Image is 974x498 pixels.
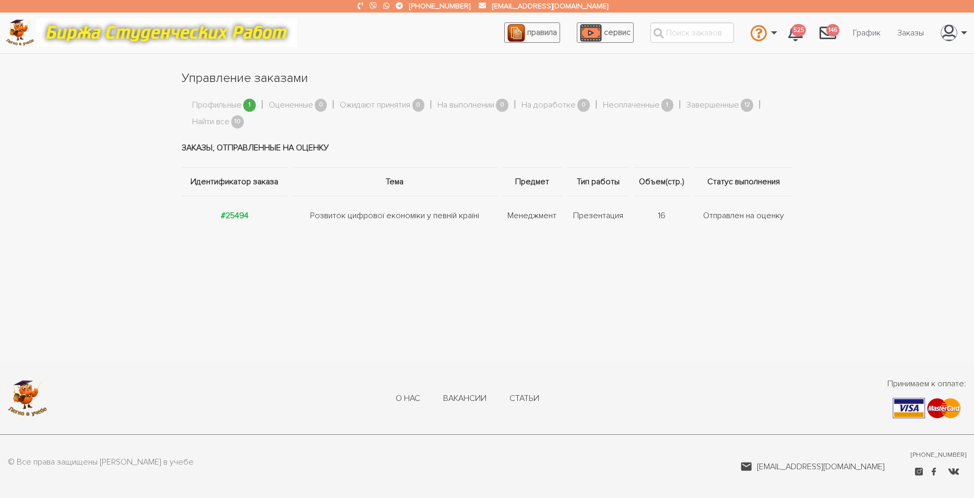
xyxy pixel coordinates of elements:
[315,99,327,112] span: 0
[182,168,290,196] th: Идентификатор заказа
[496,99,508,112] span: 0
[604,27,631,38] span: сервис
[603,99,660,112] a: Неоплаченные
[887,377,966,390] span: Принимаем к оплате:
[565,168,631,196] th: Тип работы
[521,99,576,112] a: На доработке
[631,168,692,196] th: Объем(стр.)
[509,393,539,405] a: Статьи
[36,18,297,47] img: motto-12e01f5a76059d5f6a28199ef077b1f78e012cfde436ab5cf1d4517935686d32.gif
[8,456,194,469] p: © Все права защищены [PERSON_NAME] в учебе
[243,99,256,112] span: 1
[8,380,47,417] img: logo-c4363faeb99b52c628a42810ed6dfb4293a56d4e4775eb116515dfe7f33672af.png
[6,19,34,46] img: logo-c4363faeb99b52c628a42810ed6dfb4293a56d4e4775eb116515dfe7f33672af.png
[527,27,557,38] span: правила
[580,24,602,42] img: play_icon-49f7f135c9dc9a03216cfdbccbe1e3994649169d890fb554cedf0eac35a01ba8.png
[893,398,961,419] img: payment-9f1e57a40afa9551f317c30803f4599b5451cfe178a159d0fc6f00a10d51d3ba.png
[889,23,932,43] a: Заказы
[811,19,845,47] a: 146
[577,22,634,43] a: сервис
[845,23,889,43] a: График
[182,128,792,168] td: Заказы, отправленные на оценку
[757,460,885,473] span: [EMAIL_ADDRESS][DOMAIN_NAME]
[692,168,792,196] th: Статус выполнения
[741,99,753,112] span: 12
[661,99,674,112] span: 1
[686,99,739,112] a: Завершенные
[182,69,792,87] h1: Управление заказами
[504,22,560,43] a: правила
[577,99,590,112] span: 0
[290,196,500,235] td: Розвиток цифрової економіки у певній країні
[221,210,248,221] a: #25494
[409,2,470,10] a: [PHONE_NUMBER]
[507,24,525,42] img: agreement_icon-feca34a61ba7f3d1581b08bc946b2ec1ccb426f67415f344566775c155b7f62c.png
[290,168,500,196] th: Тема
[492,2,608,10] a: [EMAIL_ADDRESS][DOMAIN_NAME]
[826,24,839,37] span: 146
[396,393,420,405] a: О нас
[650,22,734,43] input: Поиск заказов
[231,115,244,128] span: 10
[791,24,806,37] span: 525
[741,460,885,473] a: [EMAIL_ADDRESS][DOMAIN_NAME]
[443,393,486,405] a: Вакансии
[500,196,565,235] td: Менеджмент
[269,99,313,112] a: Оцененные
[780,19,811,47] a: 525
[500,168,565,196] th: Предмет
[565,196,631,235] td: Презентация
[192,115,230,129] a: Найти все
[192,99,242,112] a: Профильные
[437,99,494,112] a: На выполнении
[340,99,410,112] a: Ожидают принятия
[911,450,966,460] a: [PHONE_NUMBER]
[692,196,792,235] td: Отправлен на оценку
[631,196,692,235] td: 16
[412,99,425,112] span: 0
